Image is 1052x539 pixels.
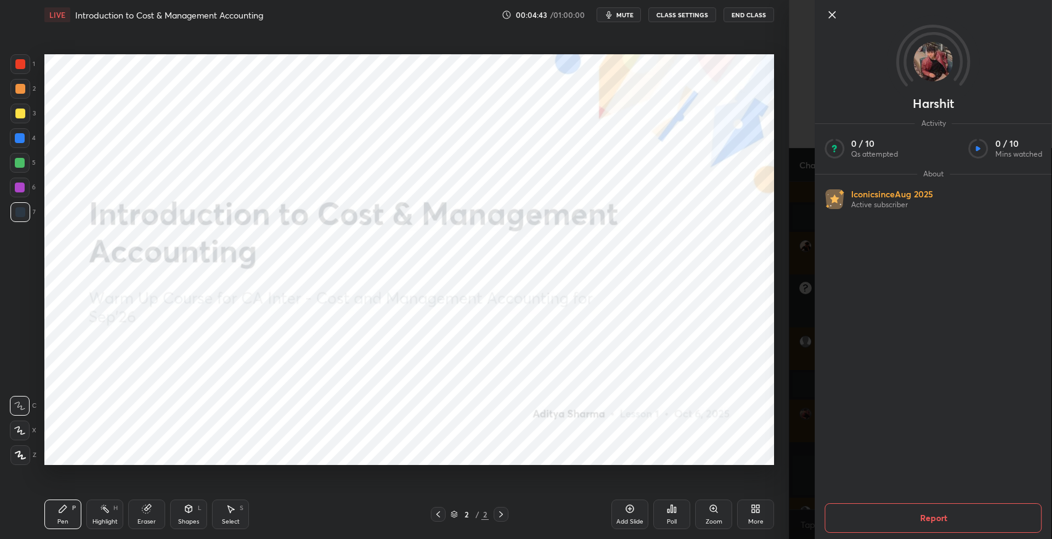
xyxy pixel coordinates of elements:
[10,128,36,148] div: 4
[724,7,774,22] button: End Class
[706,519,722,525] div: Zoom
[475,511,479,518] div: /
[10,202,36,222] div: 7
[914,42,953,81] img: 3
[995,138,1042,149] p: 0 / 10
[616,10,634,19] span: mute
[915,118,952,128] span: Activity
[10,104,36,123] div: 3
[460,511,473,518] div: 2
[851,200,933,210] p: Active subscriber
[44,7,70,22] div: LIVE
[995,149,1042,159] p: Mins watched
[113,505,118,511] div: H
[10,178,36,197] div: 6
[851,138,898,149] p: 0 / 10
[913,99,954,109] p: Harshit
[616,519,643,525] div: Add Slide
[178,519,199,525] div: Shapes
[10,79,36,99] div: 2
[825,503,1042,533] button: Report
[10,421,36,440] div: X
[72,505,76,511] div: P
[748,519,764,525] div: More
[92,519,118,525] div: Highlight
[10,396,36,416] div: C
[75,9,263,21] h4: Introduction to Cost & Management Accounting
[57,519,68,525] div: Pen
[481,509,489,520] div: 2
[10,153,36,173] div: 5
[851,189,933,200] p: Iconic since Aug 2025
[648,7,716,22] button: CLASS SETTINGS
[198,505,202,511] div: L
[667,519,677,525] div: Poll
[10,445,36,465] div: Z
[597,7,641,22] button: mute
[240,505,243,511] div: S
[851,149,898,159] p: Qs attempted
[10,54,35,74] div: 1
[222,519,240,525] div: Select
[917,169,950,179] span: About
[137,519,156,525] div: Eraser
